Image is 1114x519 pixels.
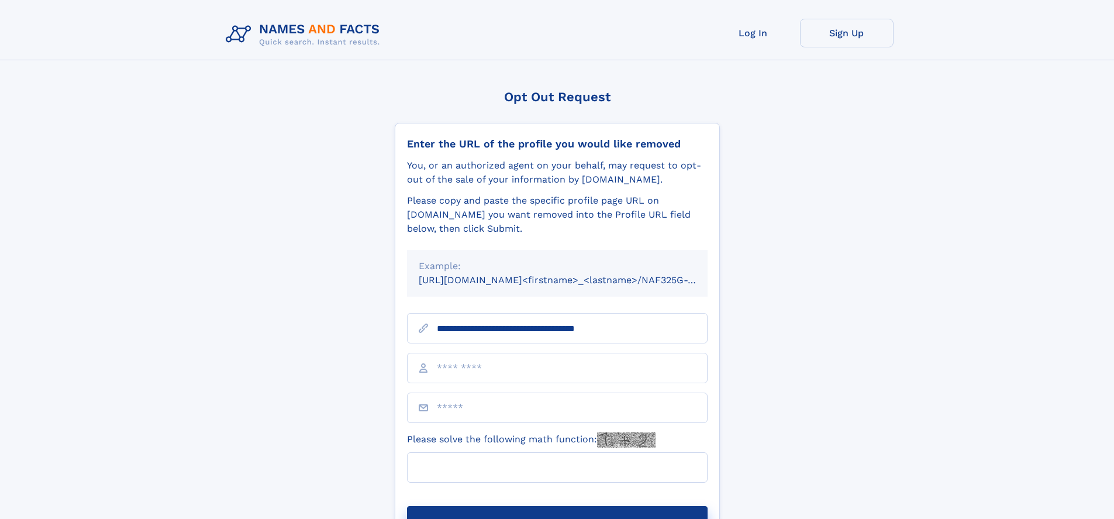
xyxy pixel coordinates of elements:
label: Please solve the following math function: [407,432,656,448]
a: Log In [706,19,800,47]
a: Sign Up [800,19,894,47]
img: Logo Names and Facts [221,19,389,50]
div: You, or an authorized agent on your behalf, may request to opt-out of the sale of your informatio... [407,159,708,187]
small: [URL][DOMAIN_NAME]<firstname>_<lastname>/NAF325G-xxxxxxxx [419,274,730,286]
div: Example: [419,259,696,273]
div: Opt Out Request [395,90,720,104]
div: Please copy and paste the specific profile page URL on [DOMAIN_NAME] you want removed into the Pr... [407,194,708,236]
div: Enter the URL of the profile you would like removed [407,138,708,150]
